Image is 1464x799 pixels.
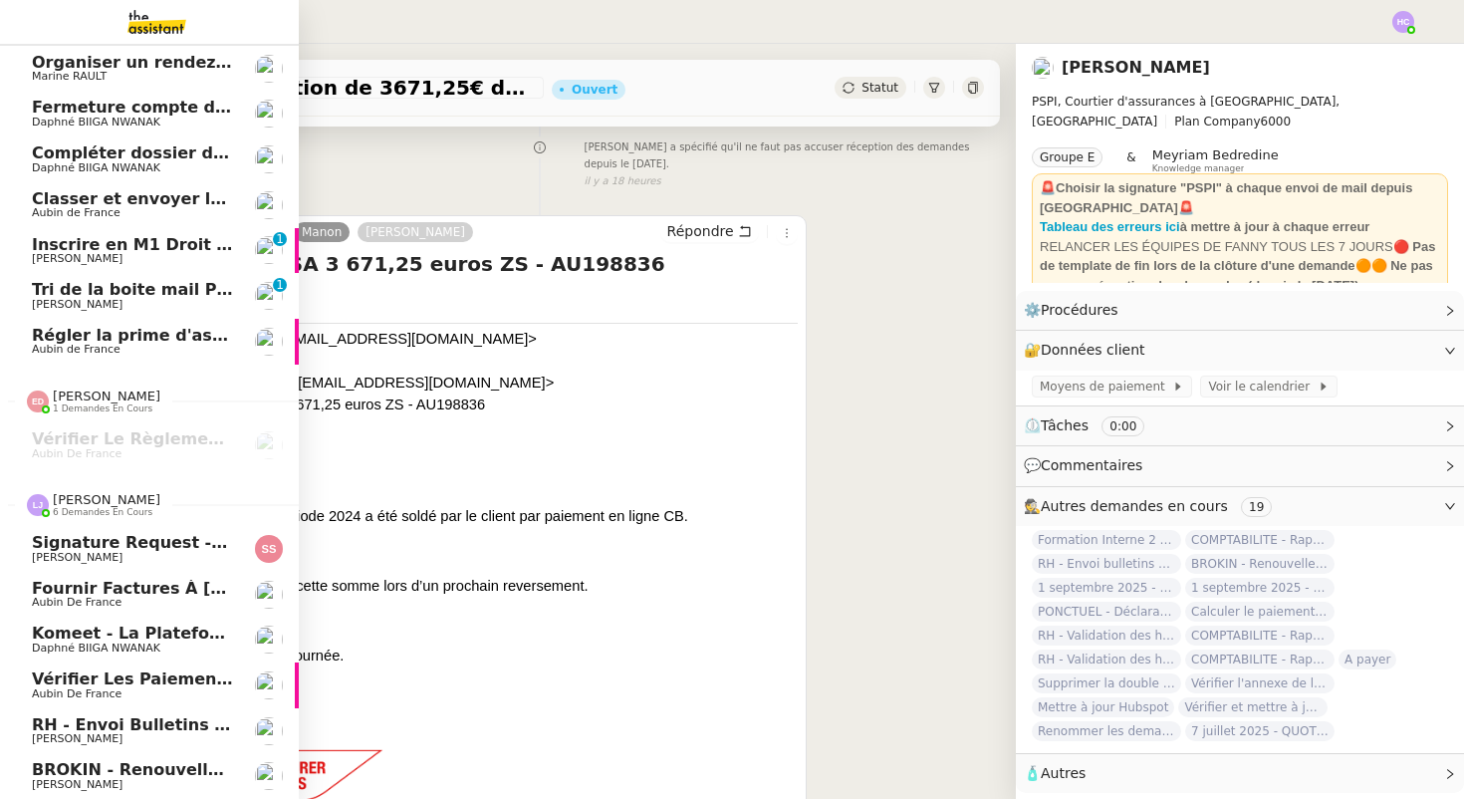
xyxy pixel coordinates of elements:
[1016,754,1464,793] div: 🧴Autres
[32,252,122,265] span: [PERSON_NAME]
[1024,457,1151,473] span: 💬
[255,328,283,356] img: users%2FSclkIUIAuBOhhDrbgjtrSikBoD03%2Favatar%2F48cbc63d-a03d-4817-b5bf-7f7aeed5f2a9
[1185,554,1335,574] span: BROKIN - Renouvellement des polices - [DATE]
[1101,416,1144,436] nz-tag: 0:00
[32,235,322,254] span: Inscrire en M1 Droit des affaires
[255,581,283,609] img: users%2FSclkIUIAuBOhhDrbgjtrSikBoD03%2Favatar%2F48cbc63d-a03d-4817-b5bf-7f7aeed5f2a9
[1040,377,1172,397] span: Moyens de paiement
[255,535,283,563] img: svg
[105,578,589,594] span: Nous vous invitons à déduire cette somme lors d’un prochain reversement.
[27,391,49,412] img: svg
[32,447,122,460] span: Aubin de France
[1032,57,1054,79] img: users%2Fa6PbEmLwvGXylUqKytRPpDpAx153%2Favatar%2Ffanny.png
[1024,765,1086,781] span: 🧴
[1126,147,1135,173] span: &
[1040,219,1180,234] a: Tableau des erreurs ici
[1208,377,1317,397] span: Voir le calendrier
[1024,299,1127,322] span: ⚙️
[1032,721,1181,741] span: Renommer les demandes selon les codes clients
[255,100,283,128] img: users%2FKPVW5uJ7nAf2BaBJPZnFMauzfh73%2Favatar%2FDigitalCollectionThumbnailHandler.jpeg
[273,232,287,246] nz-badge-sup: 1
[32,669,293,688] span: Vérifier les paiements reçus
[1032,530,1181,550] span: Formation Interne 2 - [PERSON_NAME]
[32,760,451,779] span: BROKIN - Renouvellement des polices - [DATE]
[32,579,352,598] span: Fournir factures à [PERSON_NAME]
[1180,219,1370,234] strong: à mettre à jour à chaque erreur
[32,429,357,448] span: Vérifier le règlement de la facture
[53,492,160,507] span: [PERSON_NAME]
[1016,487,1464,526] div: 🕵️Autres demandes en cours 19
[32,143,523,162] span: Compléter dossier domiciliation asso sur Se Domicilier
[255,671,283,699] img: users%2FSclkIUIAuBOhhDrbgjtrSikBoD03%2Favatar%2F48cbc63d-a03d-4817-b5bf-7f7aeed5f2a9
[32,596,122,609] span: Aubin de France
[105,250,798,278] h4: TR: Atelier PSPI SA 3 671,25 euros ZS - AU198836
[667,221,734,241] span: Répondre
[1185,626,1335,646] span: COMPTABILITE - Rapprochement bancaire - 18 août 2025
[861,81,898,95] span: Statut
[32,298,122,311] span: [PERSON_NAME]
[276,232,284,250] p: 1
[1016,406,1464,445] div: ⏲️Tâches 0:00
[1024,417,1161,433] span: ⏲️
[1032,602,1181,622] span: PONCTUEL - Déclaration [PERSON_NAME] - [DATE]
[1040,237,1440,296] div: RELANCER LES ÉQUIPES DE FANNY TOUS LES 7 JOURS
[1040,180,1412,215] strong: 🚨Choisir la signature "PSPI" à chaque envoi de mail depuis [GEOGRAPHIC_DATA]🚨
[1062,58,1210,77] a: [PERSON_NAME]
[1185,673,1335,693] span: Vérifier l'annexe de la police d'assurance
[32,98,403,117] span: Fermeture compte domiciliation Kandbaz
[32,533,562,552] span: Signature Request - Accord de Coopération Senja Partners
[255,236,283,264] img: users%2FTDxDvmCjFdN3QFePFNGdQUcJcQk1%2Favatar%2F0cfb3a67-8790-4592-a9ec-92226c678442
[53,403,152,414] span: 1 demandes en cours
[255,55,283,83] img: users%2Fo4K84Ijfr6OOM0fa5Hz4riIOf4g2%2Favatar%2FChatGPT%20Image%201%20aou%CC%82t%202025%2C%2010_2...
[1016,446,1464,485] div: 💬Commentaires
[1178,697,1328,717] span: Vérifier et mettre à jour les procédures MJL et TDM
[572,84,617,96] div: Ouvert
[1185,650,1335,669] span: COMPTABILITE - Rapprochement bancaire - 28 août 2025
[255,431,283,459] img: users%2FSclkIUIAuBOhhDrbgjtrSikBoD03%2Favatar%2F48cbc63d-a03d-4817-b5bf-7f7aeed5f2a9
[1185,578,1335,598] span: 1 septembre 2025 - QUOTIDIEN Gestion boite mail Accounting
[1024,339,1153,362] span: 🔐
[1152,147,1279,173] app-user-label: Knowledge manager
[585,139,984,172] span: [PERSON_NAME] a spécifié qu'il ne faut pas accuser réception des demandes depuis le [DATE].
[32,343,121,356] span: Aubin de France
[1041,498,1228,514] span: Autres demandes en cours
[1024,498,1280,514] span: 🕵️
[1041,342,1145,358] span: Données client
[1041,765,1086,781] span: Autres
[1041,302,1118,318] span: Procédures
[276,278,284,296] p: 1
[105,464,688,524] span: Bonjour, La cotisation de 3671.25€ période 2024 a été soldé par le client par paiement en ligne CB.
[1339,650,1396,669] span: A payer
[1016,331,1464,370] div: 🔐Données client
[255,626,283,654] img: users%2FKPVW5uJ7nAf2BaBJPZnFMauzfh73%2Favatar%2FDigitalCollectionThumbnailHandler.jpeg
[294,223,350,241] a: Manon
[1032,673,1181,693] span: Supprimer la double authentification
[585,173,661,190] span: il y a 18 heures
[32,778,122,791] span: [PERSON_NAME]
[1185,721,1335,741] span: 7 juillet 2025 - QUOTIDIEN Gestion boite mail Accounting
[1032,650,1181,669] span: RH - Validation des heures employés PSPI - 28 juillet 2025
[1032,578,1181,598] span: 1 septembre 2025 - QUOTIDIEN - OPAL - Gestion de la boîte mail OPAL
[1041,417,1089,433] span: Tâches
[358,223,473,241] a: [PERSON_NAME]
[1016,291,1464,330] div: ⚙️Procédures
[105,331,554,412] span: Affectation.technique <[EMAIL_ADDRESS][DOMAIN_NAME]> [DATE] 10:06 Private Clients l PSPI SA <[EMA...
[32,715,449,734] span: RH - Envoi bulletins de paie - septembre 2025
[1185,530,1335,550] span: COMPTABILITE - Rapprochement bancaire - 1 septembre 2025
[32,53,338,72] span: Organiser un rendez-vous sur site
[32,551,122,564] span: [PERSON_NAME]
[32,280,344,299] span: Tri de la boite mail PERSO - [DATE]
[1032,697,1174,717] span: Mettre à jour Hubspot
[32,326,283,345] span: Régler la prime d'assurance
[1174,115,1260,129] span: Plan Company
[32,116,160,129] span: Daphné BIIGA NWANAK
[1032,147,1102,167] nz-tag: Groupe E
[53,389,160,403] span: [PERSON_NAME]
[1040,239,1435,293] strong: 🔴 Pas de template de fin lors de la clôture d'une demande🟠🟠 Ne pas accuser réception des demandes...
[32,732,122,745] span: [PERSON_NAME]
[32,206,121,219] span: Aubin de France
[1152,147,1279,162] span: Meyriam Bedredine
[32,687,122,700] span: Aubin de France
[255,145,283,173] img: users%2FKPVW5uJ7nAf2BaBJPZnFMauzfh73%2Favatar%2FDigitalCollectionThumbnailHandler.jpeg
